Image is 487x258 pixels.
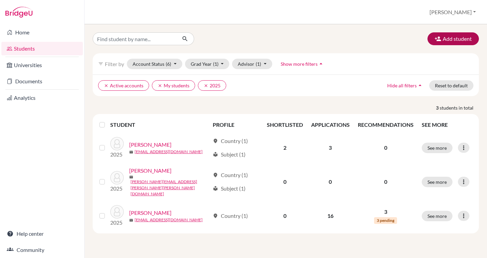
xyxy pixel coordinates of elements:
[110,205,124,219] img: Salazar, Mario
[374,217,397,224] span: 3 pending
[256,61,261,67] span: (1)
[166,61,171,67] span: (6)
[263,163,307,201] td: 0
[232,59,272,69] button: Advisor(1)
[204,83,208,88] i: clear
[213,184,246,193] div: Subject (1)
[129,150,133,154] span: mail
[440,104,479,111] span: students in total
[358,144,414,152] p: 0
[281,61,318,67] span: Show more filters
[213,138,218,144] span: location_on
[358,208,414,216] p: 3
[213,152,218,157] span: local_library
[307,163,354,201] td: 0
[5,7,32,18] img: Bridge-U
[185,59,230,69] button: Grad Year(1)
[307,133,354,163] td: 3
[429,80,473,91] button: Reset to default
[110,117,209,133] th: STUDENT
[263,201,307,231] td: 0
[213,171,248,179] div: Country (1)
[381,80,429,91] button: Hide all filtersarrow_drop_up
[354,117,418,133] th: RECOMMENDATIONS
[263,117,307,133] th: SHORTLISTED
[158,83,162,88] i: clear
[135,149,203,155] a: [EMAIL_ADDRESS][DOMAIN_NAME]
[98,61,103,66] i: filter_list
[263,133,307,163] td: 2
[129,209,171,217] a: [PERSON_NAME]
[213,150,246,159] div: Subject (1)
[358,178,414,186] p: 0
[1,42,83,55] a: Students
[422,143,453,153] button: See more
[213,213,218,219] span: location_on
[110,171,124,184] img: Gago, Rafael
[110,184,124,193] p: 2025
[422,211,453,221] button: See more
[275,59,330,69] button: Show more filtersarrow_drop_up
[110,150,124,159] p: 2025
[129,175,133,179] span: mail
[93,32,177,45] input: Find student by name...
[135,217,203,223] a: [EMAIL_ADDRESS][DOMAIN_NAME]
[213,61,218,67] span: (1)
[98,80,149,91] button: clearActive accounts
[213,212,248,220] div: Country (1)
[129,141,171,149] a: [PERSON_NAME]
[387,83,417,88] span: Hide all filters
[129,218,133,222] span: mail
[1,91,83,105] a: Analytics
[307,117,354,133] th: APPLICATIONS
[127,59,182,69] button: Account Status(6)
[1,58,83,72] a: Universities
[152,80,195,91] button: clearMy students
[1,26,83,39] a: Home
[426,6,479,19] button: [PERSON_NAME]
[417,82,423,89] i: arrow_drop_up
[209,117,263,133] th: PROFILE
[318,60,324,67] i: arrow_drop_up
[307,201,354,231] td: 16
[213,186,218,191] span: local_library
[198,80,226,91] button: clear2025
[110,137,124,150] img: Burga, Juan Ignacio
[436,104,440,111] strong: 3
[1,243,83,257] a: Community
[1,75,83,88] a: Documents
[1,227,83,240] a: Help center
[418,117,476,133] th: SEE MORE
[105,61,124,67] span: Filter by
[427,32,479,45] button: Add student
[422,177,453,187] button: See more
[104,83,109,88] i: clear
[213,172,218,178] span: location_on
[129,167,171,175] a: [PERSON_NAME]
[110,219,124,227] p: 2025
[131,179,210,197] a: [PERSON_NAME][EMAIL_ADDRESS][PERSON_NAME][PERSON_NAME][DOMAIN_NAME]
[213,137,248,145] div: Country (1)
